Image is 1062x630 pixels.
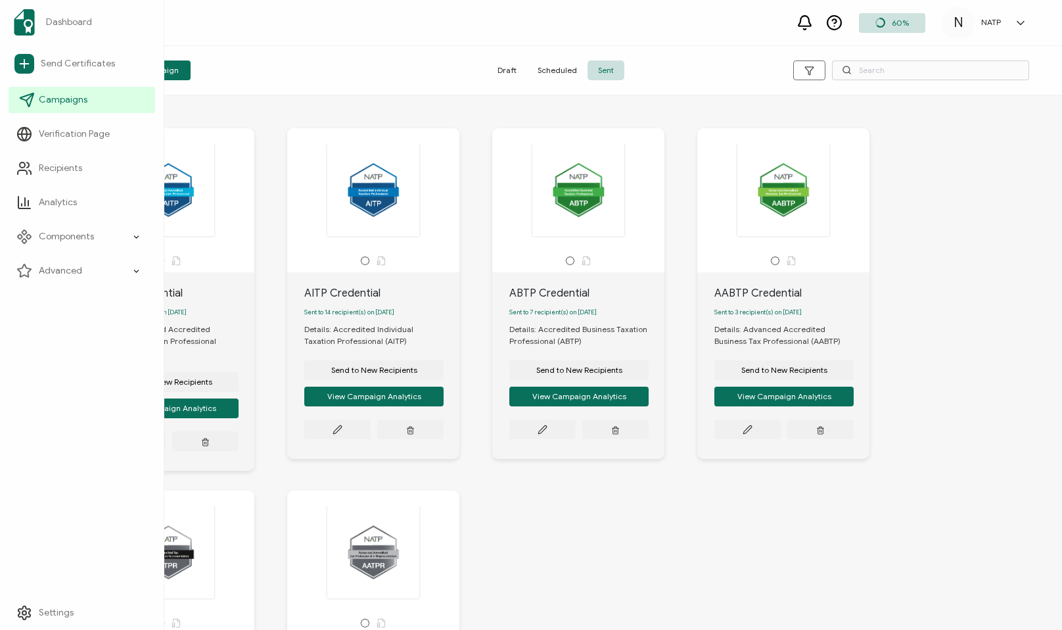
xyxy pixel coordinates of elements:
[99,285,254,301] div: AAITP Credential
[509,308,597,316] span: Sent to 7 recipient(s) on [DATE]
[46,16,92,29] span: Dashboard
[39,128,110,141] span: Verification Page
[9,600,155,626] a: Settings
[304,387,444,406] button: View Campaign Analytics
[39,230,94,243] span: Components
[99,399,239,418] button: View Campaign Analytics
[39,606,74,619] span: Settings
[832,61,1029,80] input: Search
[996,567,1062,630] iframe: Chat Widget
[954,13,963,33] span: N
[487,61,527,80] span: Draft
[527,61,588,80] span: Scheduled
[9,4,155,41] a: Dashboard
[304,285,459,301] div: AITP Credential
[509,360,649,380] button: Send to New Recipients
[536,366,622,374] span: Send to New Recipients
[304,308,394,316] span: Sent to 14 recipient(s) on [DATE]
[509,387,649,406] button: View Campaign Analytics
[41,57,115,70] span: Send Certificates
[9,87,155,113] a: Campaigns
[714,324,869,347] div: Details: Advanced Accredited Business Tax Professional (AABTP)
[509,285,664,301] div: ABTP Credential
[9,155,155,182] a: Recipients
[9,49,155,79] a: Send Certificates
[39,196,77,209] span: Analytics
[714,285,869,301] div: AABTP Credential
[331,366,417,374] span: Send to New Recipients
[9,121,155,147] a: Verification Page
[588,61,624,80] span: Sent
[99,324,254,359] div: Details: Advanced Accredited Individual Taxation Professional (AAITP)
[981,18,1001,27] h5: NATP
[126,378,212,386] span: Send to New Recipients
[304,324,459,347] div: Details: Accredited Individual Taxation Professional (AITP)
[714,360,854,380] button: Send to New Recipients
[14,9,35,36] img: sertifier-logomark-colored.svg
[39,264,82,278] span: Advanced
[39,93,87,107] span: Campaigns
[714,308,802,316] span: Sent to 3 recipient(s) on [DATE]
[99,372,239,392] button: Send to New Recipients
[714,387,854,406] button: View Campaign Analytics
[304,360,444,380] button: Send to New Recipients
[741,366,827,374] span: Send to New Recipients
[39,162,82,175] span: Recipients
[509,324,664,347] div: Details: Accredited Business Taxation Professional (ABTP)
[892,18,909,28] span: 60%
[9,189,155,216] a: Analytics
